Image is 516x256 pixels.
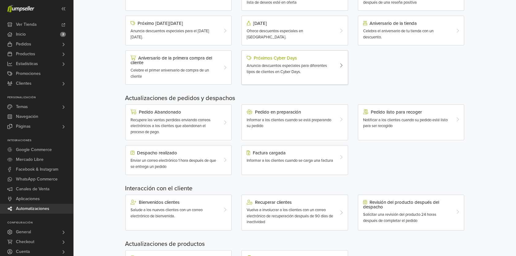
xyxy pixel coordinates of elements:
span: Productos [16,49,35,59]
span: Ofrece descuentos especiales en [GEOGRAPHIC_DATA]. [247,29,303,40]
h5: Actualizaciones de productos [125,240,465,248]
span: Facebook & Instagram [16,165,58,174]
span: Notificar a los clientes cuando su pedido esté listo para ser recogido [363,118,448,129]
div: Aniversario de la primera compra del cliente [131,56,218,65]
span: Enviar un correo electrónico 1 hora después de que se entrega un pedido [131,158,216,169]
h5: Interacción con el cliente [125,185,465,192]
div: Factura cargada [247,150,334,155]
div: Pedido Abandonado [131,110,218,114]
span: Vuelva a involucrar a los clientes con un correo electrónico de recuperación después de 90 días d... [247,208,333,224]
span: Inicio [16,29,26,39]
span: Anuncia descuentos especiales para el [DATE][DATE]. [131,29,209,40]
span: General [16,227,31,237]
span: Estadísticas [16,59,38,69]
span: Mercado Libre [16,155,44,165]
span: Celebre el primer aniversario de compra de un cliente [131,68,209,79]
span: Informar a los clientes cuando se está preparando su pedido [247,118,331,129]
span: Pedidos [16,39,31,49]
span: Salude a los nuevos clientes con un correo electrónico de bienvenida. [131,208,203,219]
div: Próximos Cyber Days [247,56,334,60]
span: Aplicaciones [16,194,40,204]
span: Celebra el aniversario de tu tienda con un descuento. [363,29,434,40]
div: Recuperar clientes [247,200,334,205]
span: Promociones [16,69,41,79]
span: Checkout [16,237,34,247]
span: Recupere las ventas perdidas enviando correos electrónicos a los clientes que abandonan el proces... [131,118,211,134]
span: Clientes [16,79,32,88]
span: Informar a los clientes cuando se carga una factura [247,158,333,163]
p: Personalización [7,96,73,99]
div: Pedido listo para recoger [363,110,450,114]
span: Automatizaciones [16,204,49,214]
div: Próximo [DATE][DATE] [131,21,218,26]
div: Despacho realizado [131,150,218,155]
span: Ver Tienda [16,20,36,29]
p: Integraciones [7,139,73,142]
span: Anuncia descuentos especiales para diferentes tipos de clientes en Cyber Days. [247,63,327,74]
span: Páginas [16,122,31,131]
span: WhatsApp Commerce [16,174,58,184]
h5: Actualizaciones de pedidos y despachos [125,95,465,102]
span: Canales de Venta [16,184,49,194]
span: 2 [60,32,66,37]
p: Configuración [7,221,73,225]
div: Bienvenidos clientes [131,200,218,205]
span: Solicitar una revisión del producto 24 horas después de completar el pedido [363,212,436,223]
div: [DATE] [247,21,334,26]
span: Google Commerce [16,145,52,155]
div: Aniversario de la tienda [363,21,450,26]
span: Temas [16,102,28,112]
span: Navegación [16,112,38,122]
div: Revisión del producto después del despacho [363,200,450,209]
div: Pedido en preparación [247,110,334,114]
